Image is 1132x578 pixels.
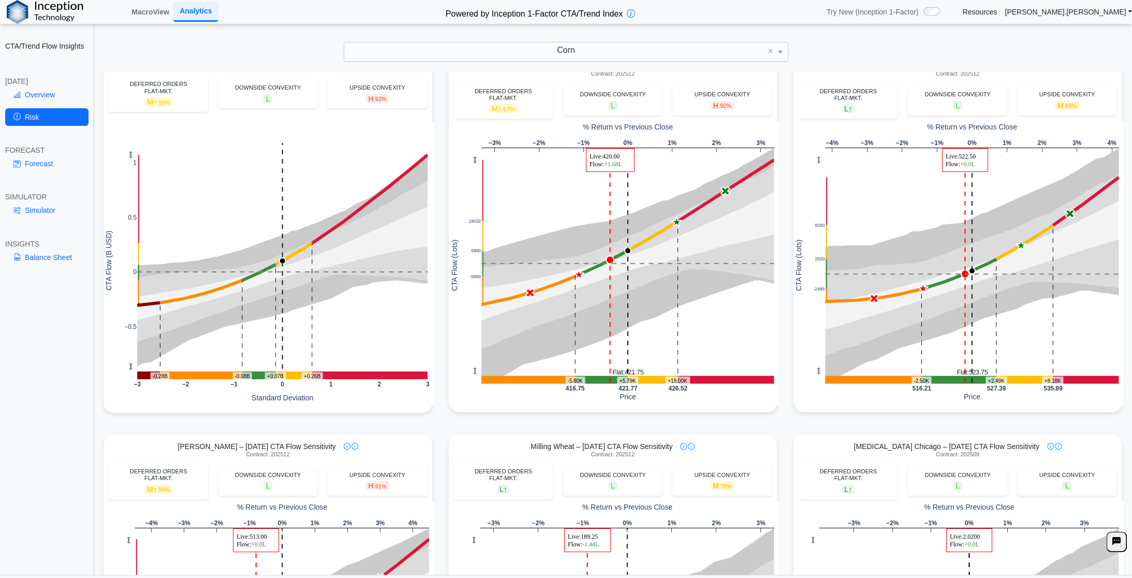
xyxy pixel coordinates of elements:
[5,239,89,249] div: INSIGHTS
[173,2,218,21] a: Analytics
[768,47,773,56] span: ×
[246,451,289,458] span: Contract: 202512
[766,42,775,61] span: Clear value
[591,451,635,458] span: Contract: 202512
[678,472,766,479] div: UPSIDE CONVEXITY
[459,88,548,102] div: DEFERRED ORDERS FLAT-MKT.
[913,91,1002,98] div: DOWNSIDE CONVEXITY
[375,96,386,102] span: 92%
[333,84,421,91] div: UPSIDE CONVEXITY
[263,481,273,490] span: L
[497,485,510,494] span: L
[365,481,389,490] span: H
[158,99,170,106] span: 59%
[158,486,170,493] span: 59%
[1055,443,1062,450] img: plus-icon.svg
[962,7,997,17] a: Resources
[688,443,695,450] img: plus-icon.svg
[842,485,855,494] span: L
[5,155,89,172] a: Forecast
[351,443,358,450] img: plus-icon.svg
[720,483,731,489] span: 76%
[1047,443,1054,450] img: info-icon.svg
[5,86,89,104] a: Overview
[953,101,962,110] span: L
[936,451,979,458] span: Contract: 202509
[711,101,734,110] span: H
[710,481,734,490] span: M
[5,108,89,126] a: Risk
[608,481,618,490] span: L
[459,468,548,482] div: DEFERRED ORDERS FLAT-MKT.
[498,105,502,113] span: ↑
[504,485,507,493] span: ↑
[178,442,335,451] span: [PERSON_NAME] – [DATE] CTA Flow Sensitivity
[5,201,89,219] a: Simulator
[1062,481,1071,490] span: L
[503,106,514,112] span: 67%
[442,5,627,20] h2: Powered by Inception 1-Factor CTA/Trend Index
[680,443,687,450] img: info-icon.svg
[127,3,173,21] a: MacroView
[375,483,386,489] span: 91%
[153,98,157,106] span: ↑
[144,485,172,494] span: M
[365,94,389,103] span: H
[842,104,855,113] span: L
[913,472,1002,479] div: DOWNSIDE CONVEXITY
[568,472,657,479] div: DOWNSIDE CONVEXITY
[848,105,852,113] span: ↑
[854,442,1039,451] span: [MEDICAL_DATA] Chicago – [DATE] CTA Flow Sensitivity
[263,94,273,103] span: L
[1005,7,1132,17] a: [PERSON_NAME].[PERSON_NAME]
[1023,472,1111,479] div: UPSIDE CONVEXITY
[531,442,672,451] span: Milling Wheat – [DATE] CTA Flow Sensitivity
[804,88,892,102] div: DEFERRED ORDERS FLAT-MKT.
[344,443,350,450] img: info-icon.svg
[804,468,892,482] div: DEFERRED ORDERS FLAT-MKT.
[557,46,575,54] span: Corn
[608,101,618,110] span: L
[1065,103,1077,109] span: 83%
[489,104,517,113] span: M
[953,481,962,490] span: L
[224,84,312,91] div: DOWNSIDE CONVEXITY
[5,192,89,201] div: SIMULATOR
[720,103,731,109] span: 92%
[1055,101,1079,110] span: M
[333,472,421,479] div: UPSIDE CONVEXITY
[5,249,89,266] a: Balance Sheet
[678,91,766,98] div: UPSIDE CONVEXITY
[827,7,919,17] span: Try New (Inception 1-Factor)
[5,41,89,51] h2: CTA/Trend Flow Insights
[591,70,635,77] span: Contract: 202512
[936,70,979,77] span: Contract: 202512
[1023,91,1111,98] div: UPSIDE CONVEXITY
[5,77,89,86] div: [DATE]
[114,468,202,482] div: DEFERRED ORDERS FLAT-MKT.
[848,485,852,493] span: ↑
[144,97,172,106] span: M
[568,91,657,98] div: DOWNSIDE CONVEXITY
[224,472,312,479] div: DOWNSIDE CONVEXITY
[114,81,202,94] div: DEFERRED ORDERS FLAT-MKT.
[5,146,89,155] div: FORECAST
[153,485,157,493] span: ↑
